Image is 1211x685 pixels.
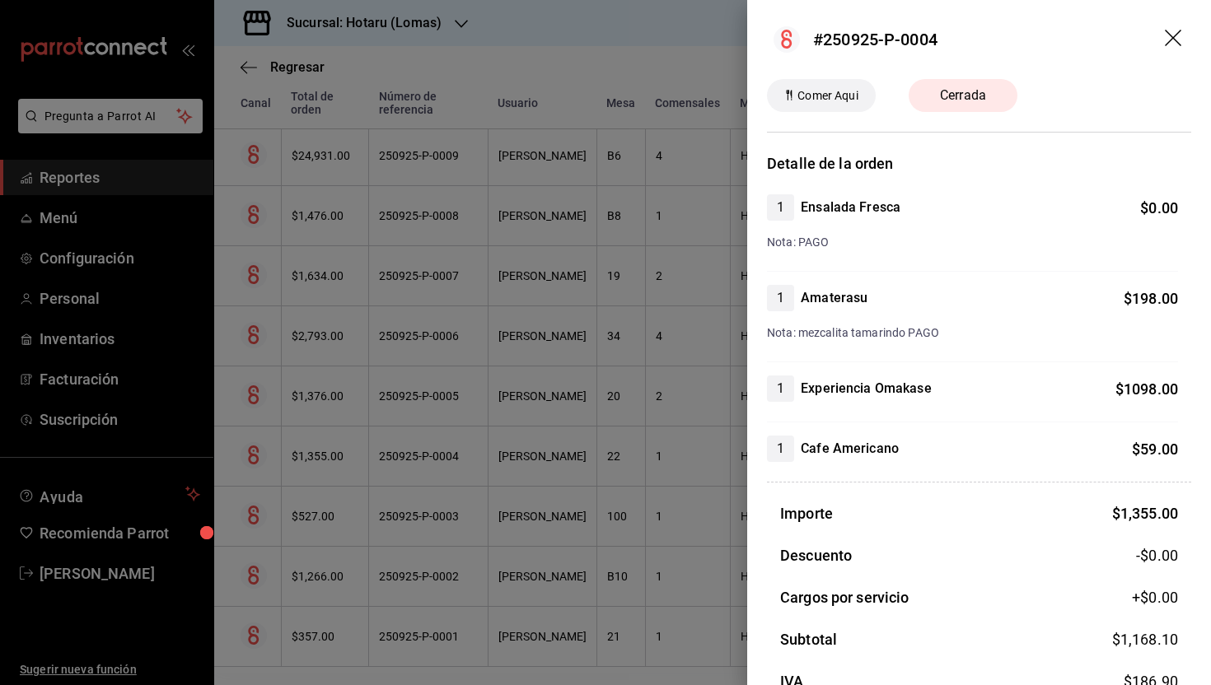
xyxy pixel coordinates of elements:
span: $ 1,355.00 [1112,505,1178,522]
span: 1 [767,198,794,217]
span: 1 [767,439,794,459]
h3: Subtotal [780,628,837,650]
h3: Cargos por servicio [780,586,909,608]
h4: Amaterasu [801,288,867,308]
span: Cerrada [930,86,996,105]
span: +$ 0.00 [1132,586,1178,608]
span: Nota: PAGO [767,235,829,249]
span: Nota: mezcalita tamarindo PAGO [767,326,939,339]
span: $ 0.00 [1140,199,1178,217]
div: #250925-P-0004 [813,27,937,52]
span: Comer Aqui [791,87,864,105]
span: 1 [767,379,794,398]
h4: Cafe Americano [801,439,899,459]
span: -$0.00 [1136,544,1178,566]
span: $ 59.00 [1132,440,1178,458]
h3: Importe [780,502,833,524]
span: $ 1098.00 [1115,380,1178,398]
span: 1 [767,288,794,308]
h4: Experiencia Omakase [801,379,932,398]
h4: Ensalada Fresca [801,198,900,217]
h3: Descuento [780,544,852,566]
span: $ 198.00 [1124,290,1178,307]
span: $ 1,168.10 [1112,631,1178,648]
button: drag [1165,30,1185,49]
h3: Detalle de la orden [767,152,1191,175]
